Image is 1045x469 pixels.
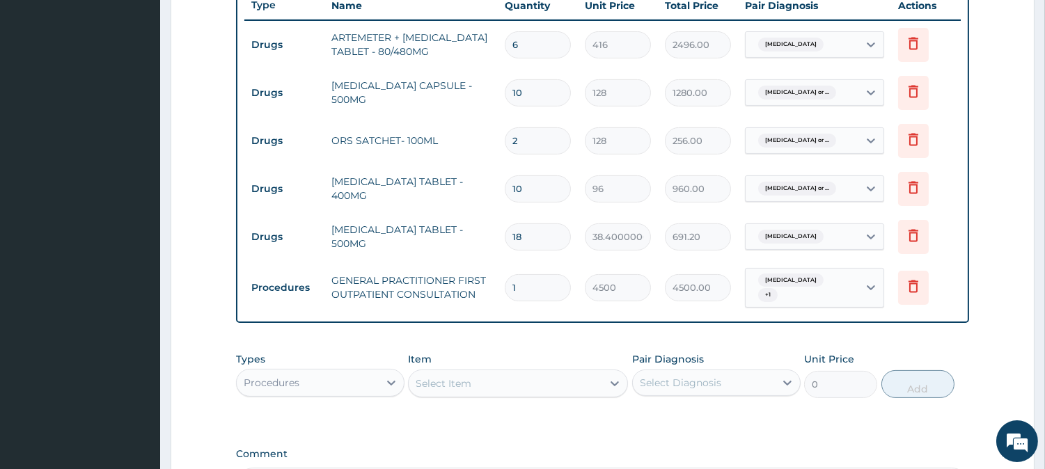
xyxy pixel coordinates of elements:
label: Unit Price [804,352,854,366]
label: Types [236,353,265,365]
span: [MEDICAL_DATA] or ... [758,182,836,196]
span: [MEDICAL_DATA] or ... [758,134,836,148]
label: Pair Diagnosis [632,352,704,366]
td: Procedures [244,275,324,301]
td: Drugs [244,128,324,154]
span: [MEDICAL_DATA] [758,38,824,51]
td: GENERAL PRACTITIONER FIRST OUTPATIENT CONSULTATION [324,267,498,308]
td: [MEDICAL_DATA] TABLET - 400MG [324,168,498,209]
span: + 1 [758,288,778,302]
span: We're online! [81,144,192,285]
span: [MEDICAL_DATA] [758,230,824,244]
div: Chat with us now [72,78,234,96]
td: Drugs [244,176,324,202]
td: ARTEMETER + [MEDICAL_DATA] TABLET - 80/480MG [324,24,498,65]
label: Item [408,352,432,366]
div: Select Item [416,376,471,390]
div: Minimize live chat window [228,7,262,40]
td: Drugs [244,32,324,58]
td: [MEDICAL_DATA] TABLET - 500MG [324,216,498,257]
td: Drugs [244,80,324,106]
div: Select Diagnosis [640,376,721,390]
span: [MEDICAL_DATA] or ... [758,86,836,100]
textarea: Type your message and hit 'Enter' [7,317,265,366]
button: Add [881,370,954,398]
img: d_794563401_company_1708531726252_794563401 [26,70,56,104]
td: Drugs [244,224,324,250]
span: [MEDICAL_DATA] [758,273,824,287]
td: ORS SATCHET- 100ML [324,127,498,154]
td: [MEDICAL_DATA] CAPSULE - 500MG [324,72,498,113]
label: Comment [236,448,969,460]
div: Procedures [244,376,299,390]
